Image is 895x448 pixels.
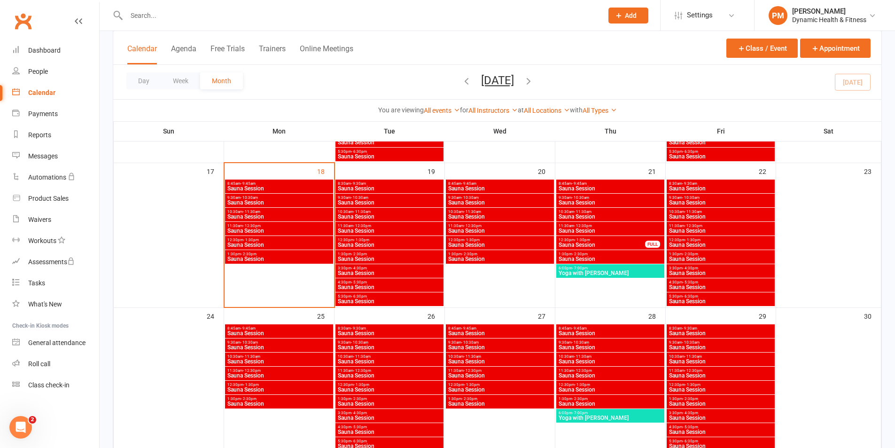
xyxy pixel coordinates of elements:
div: Class check-in [28,381,70,389]
div: Messages [28,152,58,160]
span: Sauna Session [448,330,552,336]
button: Week [161,72,200,89]
div: 27 [538,308,555,323]
span: 3:30pm [337,411,442,415]
span: 6:00pm [558,266,662,270]
div: Dynamic Health & Fitness [792,16,866,24]
span: 9:30am [337,340,442,345]
div: FULL [645,241,660,248]
span: 11:30am [669,224,773,228]
span: - 10:30am [682,340,700,345]
div: Reports [28,131,51,139]
span: 12:30pm [227,383,331,387]
span: 1:30pm [669,397,773,401]
span: 10:30am [337,210,442,214]
span: Sauna Session [558,186,662,191]
span: 2 [29,416,36,424]
span: 12:30pm [337,383,442,387]
span: - 2:30pm [683,252,698,256]
span: - 2:30pm [683,397,698,401]
span: 1:30pm [227,397,331,401]
span: Sauna Session [558,387,662,393]
a: All Locations [524,107,570,114]
span: Sauna Session [337,373,442,378]
span: - 6:30pm [683,294,698,299]
span: - 10:30am [572,196,589,200]
a: General attendance kiosk mode [12,332,99,354]
span: Yoga with [PERSON_NAME] [558,270,662,276]
strong: at [518,106,524,114]
span: Sauna Session [337,200,442,205]
span: 10:30am [337,354,442,359]
div: Tasks [28,279,45,287]
span: - 1:30pm [243,238,259,242]
div: 30 [864,308,881,323]
span: 9:30am [558,340,662,345]
span: Sauna Session [669,256,773,262]
span: - 11:30am [243,210,260,214]
span: 3:30pm [669,266,773,270]
span: 10:30am [227,354,331,359]
a: Dashboard [12,40,99,61]
span: 11:30am [227,369,331,373]
span: 12:30pm [558,238,646,242]
span: 10:30am [448,210,552,214]
span: Sauna Session [558,256,662,262]
div: Dashboard [28,47,61,54]
span: - 12:30pm [574,224,592,228]
span: 9:30am [227,340,331,345]
span: Sauna Session [669,228,773,234]
div: 22 [759,163,776,179]
a: All Instructors [468,107,518,114]
span: - 11:30am [464,210,481,214]
div: People [28,68,48,75]
span: - 4:30pm [351,411,367,415]
span: - 10:30am [572,340,589,345]
span: - 9:45am [241,326,256,330]
span: - 12:30pm [685,369,702,373]
span: Sauna Session [227,401,331,407]
span: - 9:45am [461,181,476,186]
span: Yoga with [PERSON_NAME] [558,415,662,421]
span: - 9:30am [351,181,366,186]
span: 12:30pm [669,383,773,387]
span: 1:30pm [558,397,662,401]
span: 1:30pm [337,252,442,256]
span: 3:30pm [337,266,442,270]
div: 17 [207,163,224,179]
span: Sauna Session [227,387,331,393]
a: Tasks [12,273,99,294]
a: Messages [12,146,99,167]
span: 8:30am [337,326,442,330]
span: Sauna Session [227,373,331,378]
span: 8:45am [227,326,331,330]
span: 9:30am [558,196,662,200]
span: Sauna Session [558,401,662,407]
span: Sauna Session [227,345,331,350]
a: All Types [583,107,617,114]
span: 4:30pm [669,280,773,284]
span: Sauna Session [669,345,773,350]
span: Sauna Session [558,359,662,364]
a: Class kiosk mode [12,375,99,396]
span: - 9:45am [572,181,587,186]
span: - 10:30am [682,196,700,200]
span: Sauna Session [669,359,773,364]
span: Sauna Session [337,284,442,290]
span: 1:30pm [448,252,552,256]
span: 5:30pm [669,294,773,299]
span: 1:30pm [448,397,552,401]
span: Sauna Session [558,242,646,248]
th: Sat [776,121,881,141]
span: - 1:30pm [243,383,259,387]
span: - 1:30pm [685,238,700,242]
span: - 9:45am [241,181,256,186]
button: Class / Event [726,39,798,58]
th: Tue [335,121,445,141]
span: Sauna Session [669,401,773,407]
span: - 11:30am [685,210,702,214]
span: Sauna Session [448,200,552,205]
span: Settings [687,5,713,26]
span: Sauna Session [227,228,331,234]
span: 11:30am [448,224,552,228]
